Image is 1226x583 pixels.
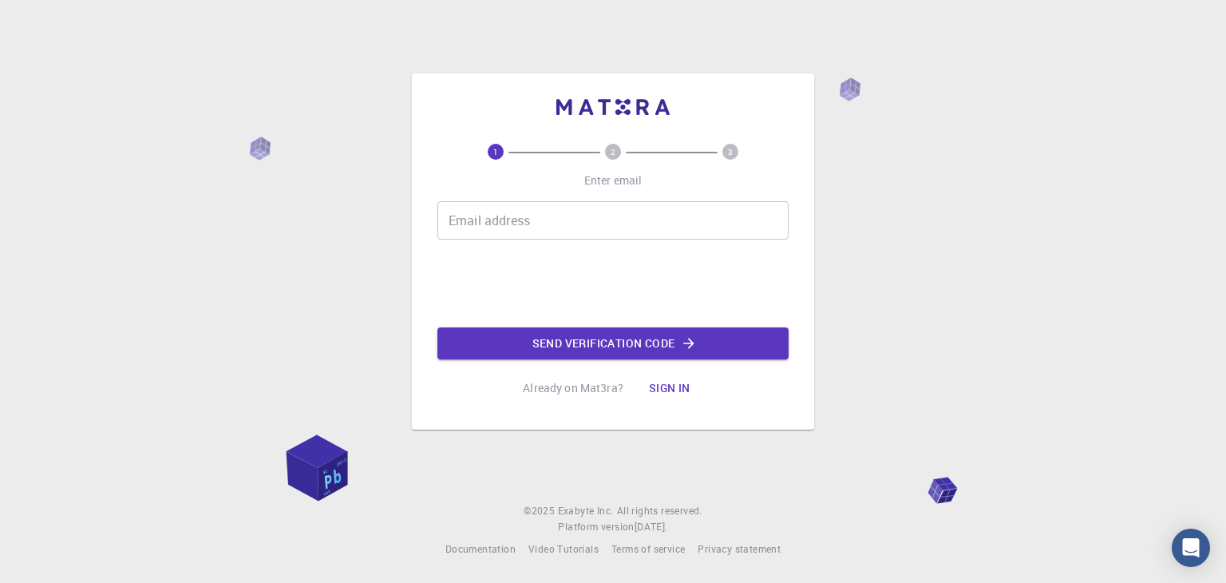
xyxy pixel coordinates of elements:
[437,327,789,359] button: Send verification code
[528,541,599,557] a: Video Tutorials
[728,146,733,157] text: 3
[1172,529,1210,567] div: Open Intercom Messenger
[635,520,668,533] span: [DATE] .
[636,372,703,404] button: Sign in
[635,519,668,535] a: [DATE].
[584,173,643,188] p: Enter email
[558,504,614,517] span: Exabyte Inc.
[493,146,498,157] text: 1
[558,519,634,535] span: Platform version
[524,503,557,519] span: © 2025
[523,380,623,396] p: Already on Mat3ra?
[445,542,516,555] span: Documentation
[611,146,615,157] text: 2
[528,542,599,555] span: Video Tutorials
[617,503,702,519] span: All rights reserved.
[558,503,614,519] a: Exabyte Inc.
[611,542,685,555] span: Terms of service
[698,542,781,555] span: Privacy statement
[445,541,516,557] a: Documentation
[611,541,685,557] a: Terms of service
[698,541,781,557] a: Privacy statement
[492,252,734,315] iframe: reCAPTCHA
